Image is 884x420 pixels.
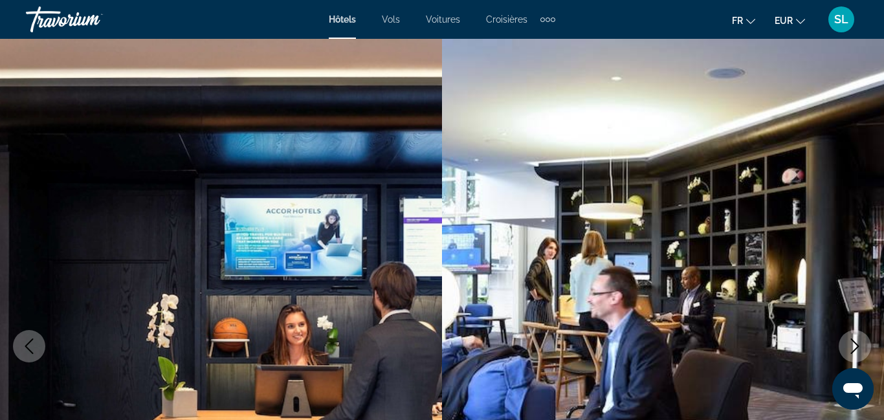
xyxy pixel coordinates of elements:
button: Extra navigation items [540,9,555,30]
button: Previous image [13,330,45,362]
button: Change currency [775,11,805,30]
a: Hôtels [329,14,356,25]
a: Travorium [26,3,155,36]
span: EUR [775,16,793,26]
a: Voitures [426,14,460,25]
a: Vols [382,14,400,25]
button: Change language [732,11,755,30]
span: SL [834,13,848,26]
a: Croisières [486,14,527,25]
button: Next image [839,330,871,362]
iframe: Bouton de lancement de la fenêtre de messagerie [832,368,874,410]
button: User Menu [824,6,858,33]
span: fr [732,16,743,26]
